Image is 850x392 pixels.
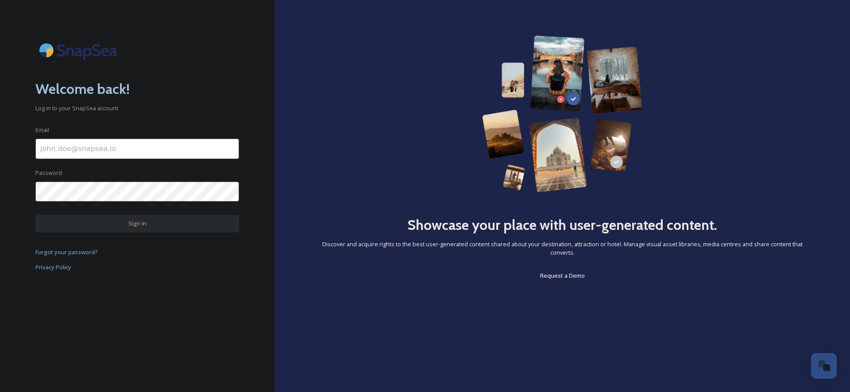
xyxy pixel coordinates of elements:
[35,248,98,256] span: Forgot your password?
[482,35,642,192] img: 63b42ca75bacad526042e722_Group%20154-p-800.png
[35,35,124,65] img: SnapSea Logo
[35,247,239,257] a: Forgot your password?
[811,353,837,379] button: Open Chat
[35,262,239,272] a: Privacy Policy
[35,78,239,100] h2: Welcome back!
[35,104,239,113] span: Log in to your SnapSea account
[35,139,239,159] input: john.doe@snapsea.io
[35,126,49,134] span: Email
[407,214,717,236] h2: Showcase your place with user-generated content.
[35,263,71,271] span: Privacy Policy
[540,270,585,281] a: Request a Demo
[310,240,815,257] span: Discover and acquire rights to the best user-generated content shared about your destination, att...
[35,215,239,232] button: Sign in
[35,169,62,177] span: Password
[540,272,585,279] span: Request a Demo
